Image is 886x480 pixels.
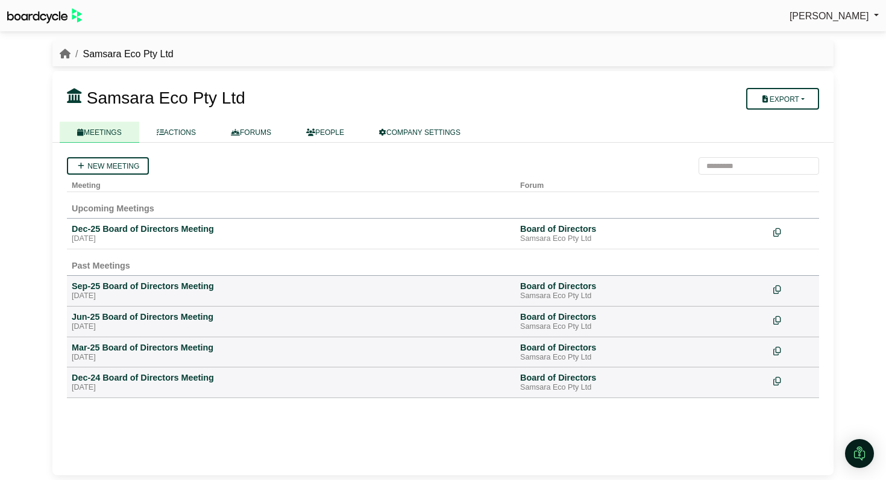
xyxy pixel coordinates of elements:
th: Forum [515,175,768,192]
th: Meeting [67,175,515,192]
a: Jun-25 Board of Directors Meeting [DATE] [72,311,511,332]
a: Sep-25 Board of Directors Meeting [DATE] [72,281,511,301]
div: Board of Directors [520,342,764,353]
a: Board of Directors Samsara Eco Pty Ltd [520,311,764,332]
div: Mar-25 Board of Directors Meeting [72,342,511,353]
div: Open Intercom Messenger [845,439,874,468]
div: Samsara Eco Pty Ltd [520,353,764,363]
img: BoardcycleBlackGreen-aaafeed430059cb809a45853b8cf6d952af9d84e6e89e1f1685b34bfd5cb7d64.svg [7,8,82,23]
div: [DATE] [72,322,511,332]
div: Make a copy [773,372,814,388]
a: Dec-25 Board of Directors Meeting [DATE] [72,223,511,244]
div: Sep-25 Board of Directors Meeting [72,281,511,291]
div: Samsara Eco Pty Ltd [520,322,764,332]
a: COMPANY SETTINGS [362,122,478,143]
div: Jun-25 Board of Directors Meeting [72,311,511,322]
a: Board of Directors Samsara Eco Pty Ltd [520,342,764,363]
div: Make a copy [773,223,814,240]
span: Upcoming Meetings [72,204,154,213]
a: PEOPLE [289,122,362,143]
div: [DATE] [72,353,511,363]
a: MEETINGS [60,122,139,143]
span: Past Meetings [72,261,130,270]
a: Board of Directors Samsara Eco Pty Ltd [520,372,764,393]
div: Dec-24 Board of Directors Meeting [72,372,511,383]
div: Make a copy [773,281,814,297]
button: Export [746,88,819,110]
a: [PERSON_NAME] [790,8,879,24]
span: [PERSON_NAME] [790,11,869,21]
a: New meeting [67,157,149,175]
div: [DATE] [72,291,511,301]
a: ACTIONS [139,122,213,143]
div: Board of Directors [520,311,764,322]
a: Dec-24 Board of Directors Meeting [DATE] [72,372,511,393]
div: Samsara Eco Pty Ltd [520,291,764,301]
div: [DATE] [72,234,511,244]
a: FORUMS [213,122,289,143]
div: [DATE] [72,383,511,393]
div: Samsara Eco Pty Ltd [520,234,764,244]
div: Make a copy [773,311,814,328]
div: Board of Directors [520,223,764,234]
div: Board of Directors [520,372,764,383]
a: Mar-25 Board of Directors Meeting [DATE] [72,342,511,363]
span: Samsara Eco Pty Ltd [87,89,245,107]
a: Board of Directors Samsara Eco Pty Ltd [520,281,764,301]
nav: breadcrumb [60,46,174,62]
div: Board of Directors [520,281,764,291]
a: Board of Directors Samsara Eco Pty Ltd [520,223,764,244]
li: Samsara Eco Pty Ltd [71,46,174,62]
div: Samsara Eco Pty Ltd [520,383,764,393]
div: Dec-25 Board of Directors Meeting [72,223,511,234]
div: Make a copy [773,342,814,358]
